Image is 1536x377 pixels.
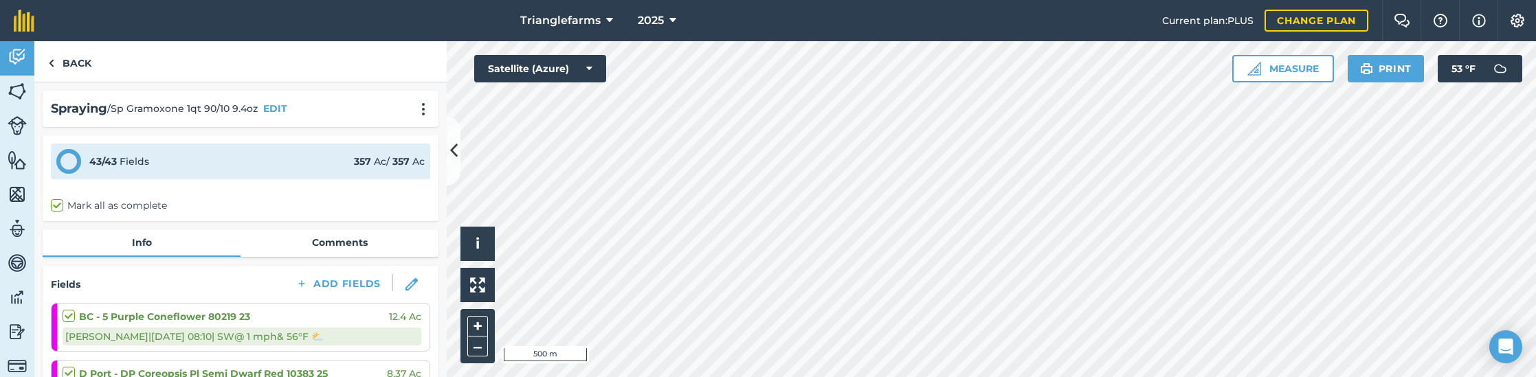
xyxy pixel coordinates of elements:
[1451,55,1476,82] span: 53 ° F
[51,277,80,292] h4: Fields
[51,99,107,119] h2: Spraying
[476,235,480,252] span: i
[1487,55,1514,82] img: svg+xml;base64,PD94bWwgdmVyc2lvbj0iMS4wIiBlbmNvZGluZz0idXRmLTgiPz4KPCEtLSBHZW5lcmF0b3I6IEFkb2JlIE...
[354,154,425,169] div: Ac / Ac
[8,47,27,67] img: svg+xml;base64,PD94bWwgdmVyc2lvbj0iMS4wIiBlbmNvZGluZz0idXRmLTgiPz4KPCEtLSBHZW5lcmF0b3I6IEFkb2JlIE...
[1509,14,1526,27] img: A cog icon
[474,55,606,82] button: Satellite (Azure)
[470,277,485,293] img: Four arrows, one pointing top left, one top right, one bottom right and the last bottom left
[467,316,488,336] button: +
[34,41,105,82] a: Back
[241,229,438,255] a: Comments
[405,278,418,290] img: svg+xml;base64,PHN2ZyB3aWR0aD0iMTgiIGhlaWdodD0iMTgiIHZpZXdCb3g9IjAgMCAxOCAxOCIgZmlsbD0ibm9uZSIgeG...
[1360,60,1373,77] img: svg+xml;base64,PHN2ZyB4bWxucz0iaHR0cDovL3d3dy53My5vcmcvMjAwMC9zdmciIHdpZHRoPSIxOSIgaGVpZ2h0PSIyNC...
[8,287,27,308] img: svg+xml;base64,PD94bWwgdmVyc2lvbj0iMS4wIiBlbmNvZGluZz0idXRmLTgiPz4KPCEtLSBHZW5lcmF0b3I6IEFkb2JlIE...
[89,155,117,168] strong: 43 / 43
[8,253,27,273] img: svg+xml;base64,PD94bWwgdmVyc2lvbj0iMS4wIiBlbmNvZGluZz0idXRmLTgiPz4KPCEtLSBHZW5lcmF0b3I6IEFkb2JlIE...
[354,155,371,168] strong: 357
[48,55,54,71] img: svg+xml;base64,PHN2ZyB4bWxucz0iaHR0cDovL3d3dy53My5vcmcvMjAwMC9zdmciIHdpZHRoPSI5IiBoZWlnaHQ9IjI0Ii...
[520,12,601,29] span: Trianglefarms
[43,229,241,255] a: Info
[1438,55,1522,82] button: 53 °F
[1162,13,1254,28] span: Current plan : PLUS
[467,336,488,356] button: –
[89,154,149,169] div: Fields
[1232,55,1334,82] button: Measure
[1265,10,1368,32] a: Change plan
[51,198,167,213] label: Mark all as complete
[63,328,421,345] div: [PERSON_NAME] | [DATE] 08:10 | SW @ 1 mph & 56 ° F ⛅️
[389,309,421,324] span: 12.4 Ac
[1394,14,1410,27] img: Two speech bubbles overlapping with the left bubble in the forefront
[8,150,27,170] img: svg+xml;base64,PHN2ZyB4bWxucz0iaHR0cDovL3d3dy53My5vcmcvMjAwMC9zdmciIHdpZHRoPSI1NiIgaGVpZ2h0PSI2MC...
[285,274,392,293] button: Add Fields
[8,356,27,376] img: svg+xml;base64,PD94bWwgdmVyc2lvbj0iMS4wIiBlbmNvZGluZz0idXRmLTgiPz4KPCEtLSBHZW5lcmF0b3I6IEFkb2JlIE...
[415,102,432,116] img: svg+xml;base64,PHN2ZyB4bWxucz0iaHR0cDovL3d3dy53My5vcmcvMjAwMC9zdmciIHdpZHRoPSIyMCIgaGVpZ2h0PSIyNC...
[14,10,34,32] img: fieldmargin Logo
[79,309,250,324] strong: BC - 5 Purple Coneflower 80219 23
[1432,14,1449,27] img: A question mark icon
[1489,330,1522,363] div: Open Intercom Messenger
[392,155,410,168] strong: 357
[1472,12,1486,29] img: svg+xml;base64,PHN2ZyB4bWxucz0iaHR0cDovL3d3dy53My5vcmcvMjAwMC9zdmciIHdpZHRoPSIxNyIgaGVpZ2h0PSIxNy...
[8,116,27,135] img: svg+xml;base64,PD94bWwgdmVyc2lvbj0iMS4wIiBlbmNvZGluZz0idXRmLTgiPz4KPCEtLSBHZW5lcmF0b3I6IEFkb2JlIE...
[107,101,258,116] span: / Sp Gramoxone 1qt 90/10 9.4oz
[638,12,664,29] span: 2025
[1247,62,1261,76] img: Ruler icon
[8,81,27,102] img: svg+xml;base64,PHN2ZyB4bWxucz0iaHR0cDovL3d3dy53My5vcmcvMjAwMC9zdmciIHdpZHRoPSI1NiIgaGVpZ2h0PSI2MC...
[1348,55,1425,82] button: Print
[8,184,27,205] img: svg+xml;base64,PHN2ZyB4bWxucz0iaHR0cDovL3d3dy53My5vcmcvMjAwMC9zdmciIHdpZHRoPSI1NiIgaGVpZ2h0PSI2MC...
[460,227,495,261] button: i
[8,321,27,342] img: svg+xml;base64,PD94bWwgdmVyc2lvbj0iMS4wIiBlbmNvZGluZz0idXRmLTgiPz4KPCEtLSBHZW5lcmF0b3I6IEFkb2JlIE...
[8,218,27,239] img: svg+xml;base64,PD94bWwgdmVyc2lvbj0iMS4wIiBlbmNvZGluZz0idXRmLTgiPz4KPCEtLSBHZW5lcmF0b3I6IEFkb2JlIE...
[263,101,287,116] button: EDIT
